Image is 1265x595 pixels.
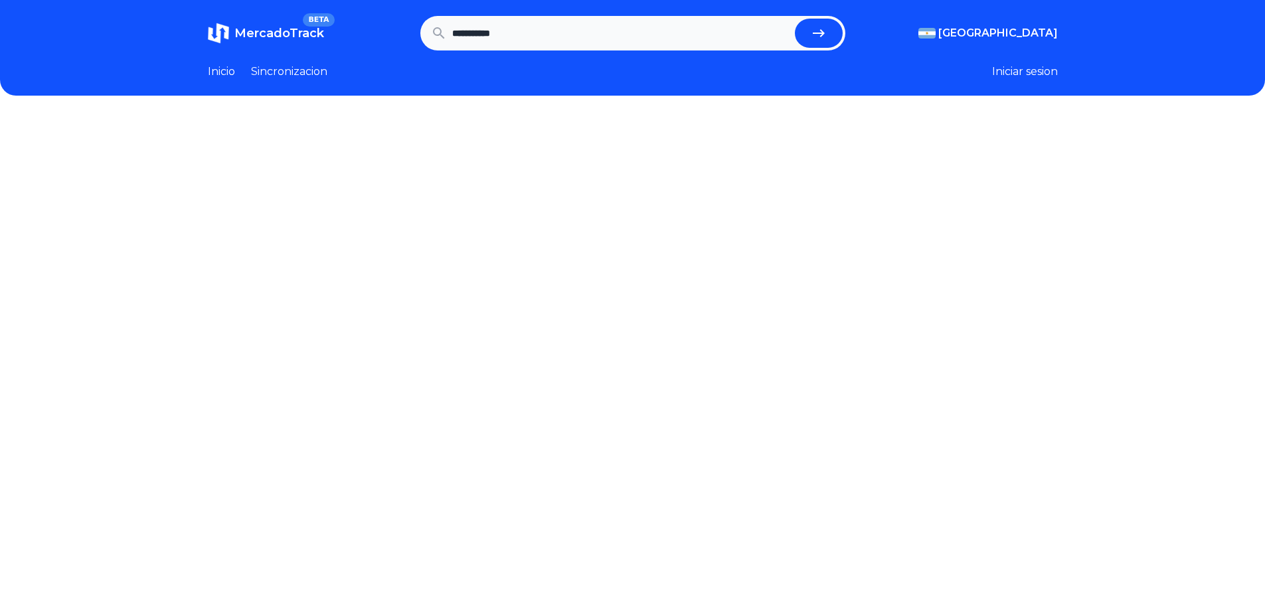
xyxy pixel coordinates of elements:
button: [GEOGRAPHIC_DATA] [918,25,1058,41]
span: [GEOGRAPHIC_DATA] [938,25,1058,41]
img: Argentina [918,28,936,39]
span: BETA [303,13,334,27]
button: Iniciar sesion [992,64,1058,80]
a: Inicio [208,64,235,80]
span: MercadoTrack [234,26,324,41]
a: Sincronizacion [251,64,327,80]
img: MercadoTrack [208,23,229,44]
a: MercadoTrackBETA [208,23,324,44]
